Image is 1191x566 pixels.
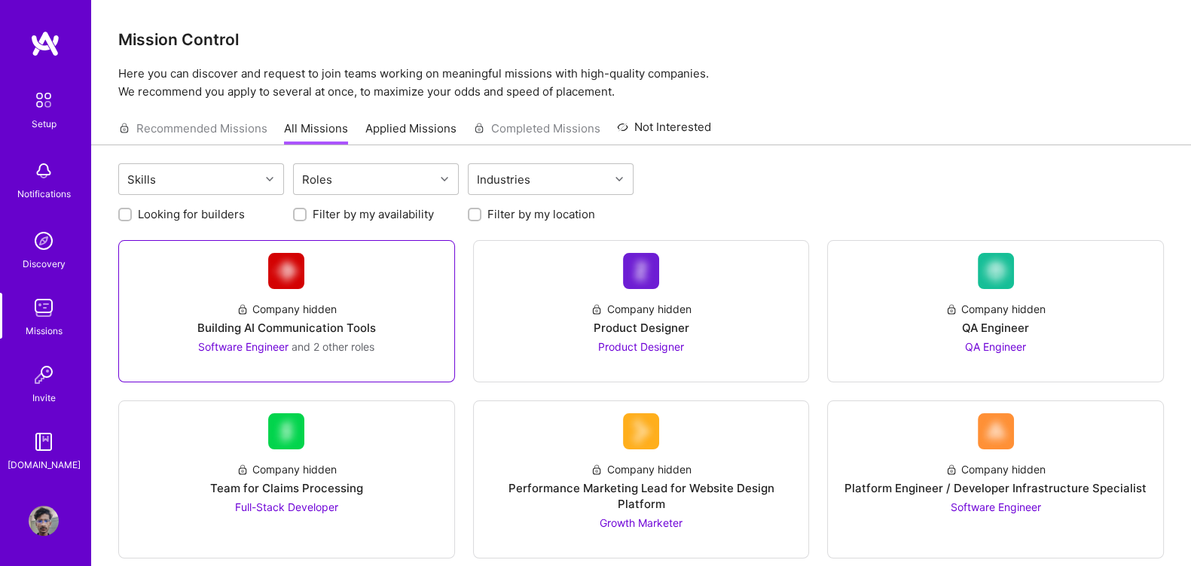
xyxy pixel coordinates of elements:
[591,301,691,317] div: Company hidden
[237,301,337,317] div: Company hidden
[600,516,683,529] span: Growth Marketer
[598,340,684,353] span: Product Designer
[118,65,1164,101] p: Here you can discover and request to join teams working on meaningful missions with high-quality ...
[138,206,245,222] label: Looking for builders
[945,461,1046,477] div: Company hidden
[131,413,442,546] a: Company LogoCompany hiddenTeam for Claims ProcessingFull-Stack Developer
[298,169,336,190] div: Roles
[965,340,1026,353] span: QA Engineer
[284,120,348,145] a: All Missions
[473,169,534,190] div: Industries
[26,323,63,339] div: Missions
[615,175,623,183] i: icon Chevron
[8,457,81,473] div: [DOMAIN_NAME]
[617,118,711,145] a: Not Interested
[28,84,60,116] img: setup
[486,413,797,546] a: Company LogoCompany hiddenPerformance Marketing Lead for Website Design PlatformGrowth Marketer
[32,116,56,132] div: Setup
[29,226,59,256] img: discovery
[591,461,691,477] div: Company hidden
[365,120,457,145] a: Applied Missions
[268,253,304,289] img: Company Logo
[197,320,376,336] div: Building AI Communication Tools
[210,480,363,496] div: Team for Claims Processing
[124,169,160,190] div: Skills
[623,253,659,289] img: Company Logo
[235,501,338,513] span: Full-Stack Developer
[441,175,448,183] i: icon Chevron
[623,413,659,449] img: Company Logo
[593,320,689,336] div: Product Designer
[978,253,1014,289] img: Company Logo
[292,340,374,353] span: and 2 other roles
[962,320,1029,336] div: QA Engineer
[487,206,595,222] label: Filter by my location
[951,501,1041,513] span: Software Engineer
[23,256,66,272] div: Discovery
[32,390,56,406] div: Invite
[237,461,337,477] div: Company hidden
[131,253,442,370] a: Company LogoCompany hiddenBuilding AI Communication ToolsSoftware Engineer and 2 other roles
[118,30,1164,49] h3: Mission Control
[29,293,59,323] img: teamwork
[945,301,1046,317] div: Company hidden
[486,480,797,512] div: Performance Marketing Lead for Website Design Platform
[266,175,273,183] i: icon Chevron
[268,413,304,449] img: Company Logo
[978,413,1014,449] img: Company Logo
[313,206,434,222] label: Filter by my availability
[840,413,1151,546] a: Company LogoCompany hiddenPlatform Engineer / Developer Infrastructure SpecialistSoftware Engineer
[844,480,1147,496] div: Platform Engineer / Developer Infrastructure Specialist
[29,506,59,536] img: User Avatar
[486,253,797,370] a: Company LogoCompany hiddenProduct DesignerProduct Designer
[198,340,289,353] span: Software Engineer
[29,360,59,390] img: Invite
[25,506,63,536] a: User Avatar
[30,30,60,57] img: logo
[29,427,59,457] img: guide book
[29,156,59,186] img: bell
[840,253,1151,370] a: Company LogoCompany hiddenQA EngineerQA Engineer
[17,186,71,202] div: Notifications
